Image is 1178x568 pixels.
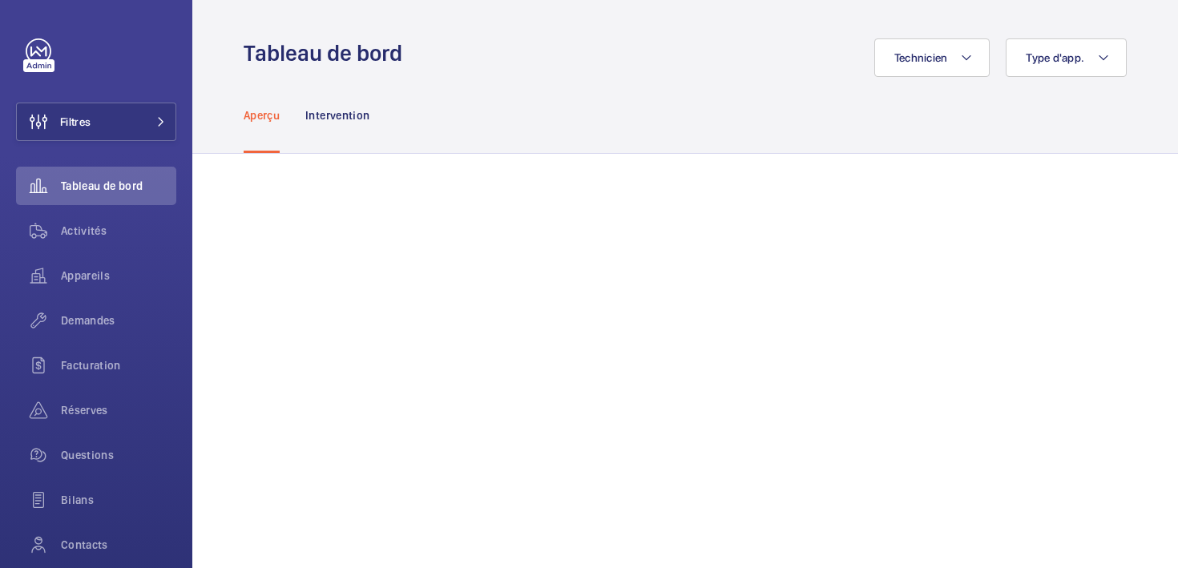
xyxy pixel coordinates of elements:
button: Filtres [16,103,176,141]
p: Intervention [305,107,369,123]
button: Type d'app. [1006,38,1127,77]
span: Technicien [894,51,948,64]
span: Réserves [61,402,176,418]
span: Questions [61,447,176,463]
button: Technicien [874,38,990,77]
span: Demandes [61,312,176,328]
p: Aperçu [244,107,280,123]
span: Bilans [61,492,176,508]
span: Contacts [61,537,176,553]
span: Type d'app. [1026,51,1084,64]
span: Tableau de bord [61,178,176,194]
span: Facturation [61,357,176,373]
span: Activités [61,223,176,239]
h1: Tableau de bord [244,38,412,68]
span: Appareils [61,268,176,284]
span: Filtres [60,114,91,130]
